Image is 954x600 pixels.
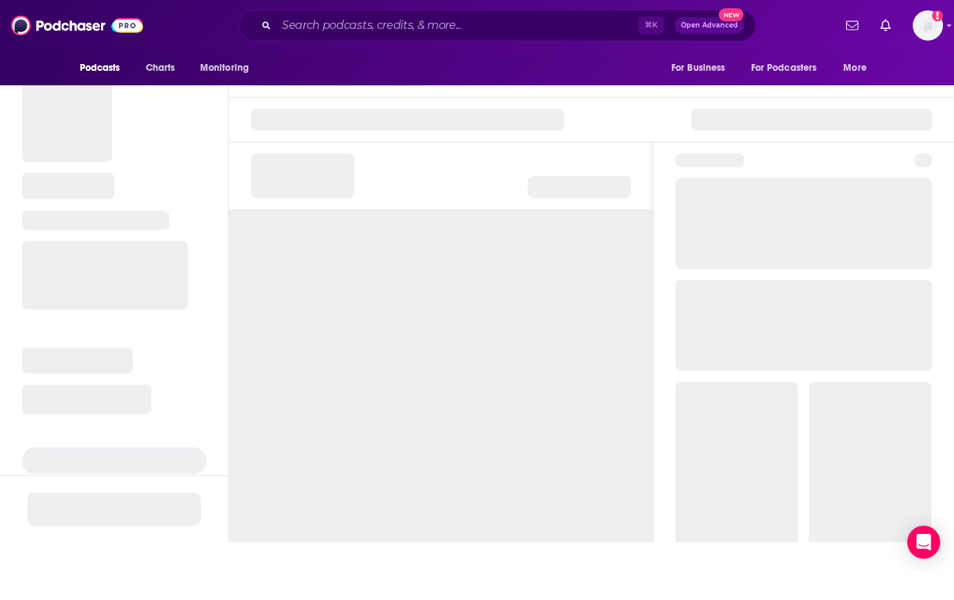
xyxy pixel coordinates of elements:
[841,14,864,37] a: Show notifications dropdown
[742,55,837,81] button: open menu
[11,12,143,39] img: Podchaser - Follow, Share and Rate Podcasts
[638,17,664,34] span: ⌘ K
[719,8,744,21] span: New
[191,55,267,81] button: open menu
[675,17,744,34] button: Open AdvancedNew
[913,10,943,41] button: Show profile menu
[913,10,943,41] img: User Profile
[932,10,943,21] svg: Add a profile image
[875,14,896,37] a: Show notifications dropdown
[277,14,638,36] input: Search podcasts, credits, & more...
[681,22,738,29] span: Open Advanced
[843,58,867,78] span: More
[834,55,884,81] button: open menu
[137,55,184,81] a: Charts
[751,58,817,78] span: For Podcasters
[662,55,743,81] button: open menu
[146,58,175,78] span: Charts
[200,58,249,78] span: Monitoring
[239,10,756,41] div: Search podcasts, credits, & more...
[671,58,726,78] span: For Business
[907,526,940,559] div: Open Intercom Messenger
[913,10,943,41] span: Logged in as shcarlos
[70,55,138,81] button: open menu
[80,58,120,78] span: Podcasts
